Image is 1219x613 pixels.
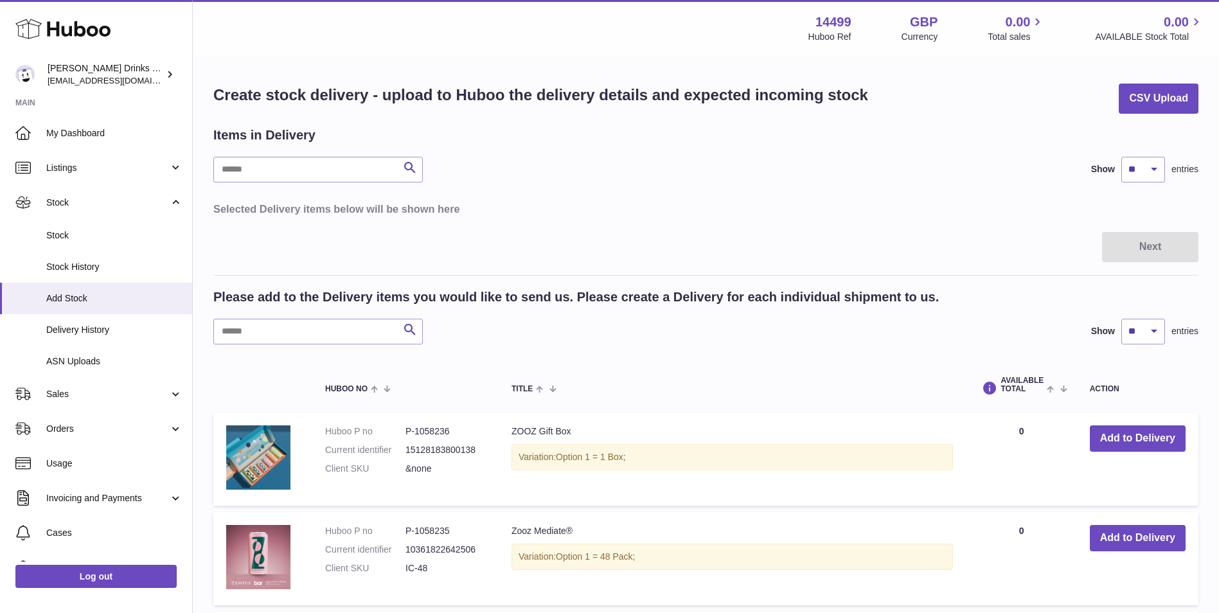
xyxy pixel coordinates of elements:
span: Option 1 = 48 Pack; [556,551,635,562]
dt: Current identifier [325,544,405,556]
h1: Create stock delivery - upload to Huboo the delivery details and expected incoming stock [213,85,868,105]
a: 0.00 AVAILABLE Stock Total [1095,13,1204,43]
img: Zooz Mediate® [226,525,290,589]
span: 0.00 [1164,13,1189,31]
strong: GBP [910,13,938,31]
span: AVAILABLE Stock Total [1095,31,1204,43]
td: ZOOZ Gift Box [499,413,966,506]
button: Add to Delivery [1090,425,1186,452]
span: Stock History [46,261,182,273]
span: Sales [46,388,169,400]
span: entries [1171,163,1198,175]
span: Stock [46,229,182,242]
dd: 15128183800138 [405,444,486,456]
span: Orders [46,423,169,435]
span: My Dashboard [46,127,182,139]
div: Variation: [512,544,953,570]
a: 0.00 Total sales [988,13,1045,43]
span: Cases [46,527,182,539]
div: Action [1090,385,1186,393]
dt: Huboo P no [325,425,405,438]
span: Huboo no [325,385,368,393]
dd: IC-48 [405,562,486,574]
div: Huboo Ref [808,31,851,43]
dt: Client SKU [325,562,405,574]
span: Total sales [988,31,1045,43]
span: Title [512,385,533,393]
span: [EMAIL_ADDRESS][DOMAIN_NAME] [48,75,189,85]
strong: 14499 [815,13,851,31]
span: ASN Uploads [46,355,182,368]
label: Show [1091,163,1115,175]
button: CSV Upload [1119,84,1198,114]
span: Invoicing and Payments [46,492,169,504]
dd: &none [405,463,486,475]
h2: Items in Delivery [213,127,316,144]
dt: Huboo P no [325,525,405,537]
span: Listings [46,162,169,174]
a: Log out [15,565,177,588]
dt: Current identifier [325,444,405,456]
dt: Client SKU [325,463,405,475]
div: Currency [902,31,938,43]
div: Variation: [512,444,953,470]
span: Stock [46,197,169,209]
label: Show [1091,325,1115,337]
dd: 10361822642506 [405,544,486,556]
h2: Please add to the Delivery items you would like to send us. Please create a Delivery for each ind... [213,289,939,306]
span: Delivery History [46,324,182,336]
div: [PERSON_NAME] Drinks LTD (t/a Zooz) [48,62,163,87]
button: Add to Delivery [1090,525,1186,551]
h3: Selected Delivery items below will be shown here [213,202,1198,216]
td: 0 [966,512,1076,605]
img: internalAdmin-14499@internal.huboo.com [15,65,35,84]
span: entries [1171,325,1198,337]
span: Option 1 = 1 Box; [556,452,626,462]
dd: P-1058236 [405,425,486,438]
img: ZOOZ Gift Box [226,425,290,490]
span: 0.00 [1006,13,1031,31]
span: Usage [46,458,182,470]
span: Add Stock [46,292,182,305]
td: 0 [966,413,1076,506]
dd: P-1058235 [405,525,486,537]
td: Zooz Mediate® [499,512,966,605]
span: AVAILABLE Total [1001,377,1044,393]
